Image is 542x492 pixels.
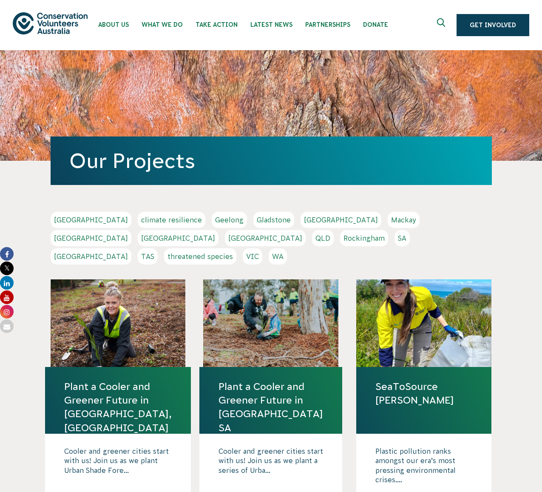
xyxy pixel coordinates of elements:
span: Latest News [250,21,292,28]
p: Cooler and greener cities start with us! Join us as we plant Urban Shade Fore... [64,446,172,489]
span: About Us [98,21,129,28]
span: Expand search box [437,18,448,32]
a: Get Involved [457,14,529,36]
span: Donate [363,21,388,28]
a: [GEOGRAPHIC_DATA] [225,230,306,246]
span: Take Action [196,21,238,28]
a: VIC [243,248,262,264]
p: Cooler and greener cities start with us! Join us as we plant a series of Urba... [219,446,323,489]
a: climate resilience [138,212,205,228]
a: Rockingham [340,230,388,246]
a: SA [394,230,410,246]
button: Expand search box Close search box [432,15,452,35]
a: [GEOGRAPHIC_DATA] [51,248,131,264]
a: TAS [138,248,158,264]
a: Gladstone [253,212,294,228]
p: Plastic pollution ranks amongst our era’s most pressing environmental crises.... [375,446,472,489]
a: Plant a Cooler and Greener Future in [GEOGRAPHIC_DATA] SA [219,380,323,435]
a: Plant a Cooler and Greener Future in [GEOGRAPHIC_DATA], [GEOGRAPHIC_DATA] [64,380,172,435]
a: QLD [312,230,334,246]
a: SeaToSource [PERSON_NAME] [375,380,472,407]
a: [GEOGRAPHIC_DATA] [51,230,131,246]
img: logo.svg [13,12,88,34]
span: Partnerships [305,21,350,28]
a: Geelong [212,212,247,228]
a: Mackay [388,212,420,228]
a: WA [269,248,287,264]
a: [GEOGRAPHIC_DATA] [51,212,131,228]
span: What We Do [142,21,183,28]
a: threatened species [164,248,236,264]
a: Our Projects [69,149,195,172]
a: [GEOGRAPHIC_DATA] [301,212,381,228]
a: [GEOGRAPHIC_DATA] [138,230,219,246]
